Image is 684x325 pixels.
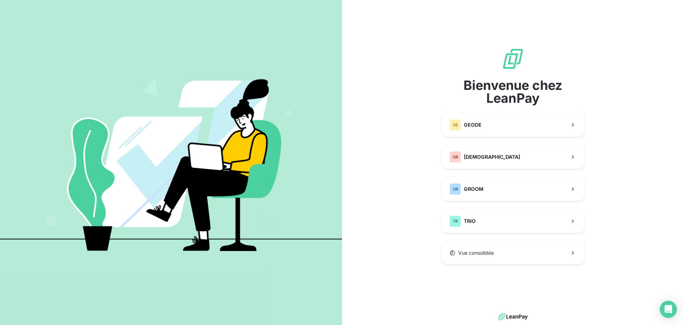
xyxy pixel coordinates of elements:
[442,209,584,233] button: TRTRIO
[464,218,476,225] span: TRIO
[442,177,584,201] button: GRGROOM
[442,145,584,169] button: GR[DEMOGRAPHIC_DATA]
[442,113,584,137] button: GEGEODE
[464,186,483,193] span: GROOM
[442,242,584,264] button: Vue consolidée
[450,119,461,131] div: GE
[450,215,461,227] div: TR
[464,153,520,161] span: [DEMOGRAPHIC_DATA]
[502,47,524,70] img: logo sigle
[458,249,494,257] span: Vue consolidée
[442,79,584,105] span: Bienvenue chez LeanPay
[498,311,528,322] img: logo
[660,301,677,318] div: Open Intercom Messenger
[464,121,482,128] span: GEODE
[450,151,461,163] div: GR
[450,183,461,195] div: GR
